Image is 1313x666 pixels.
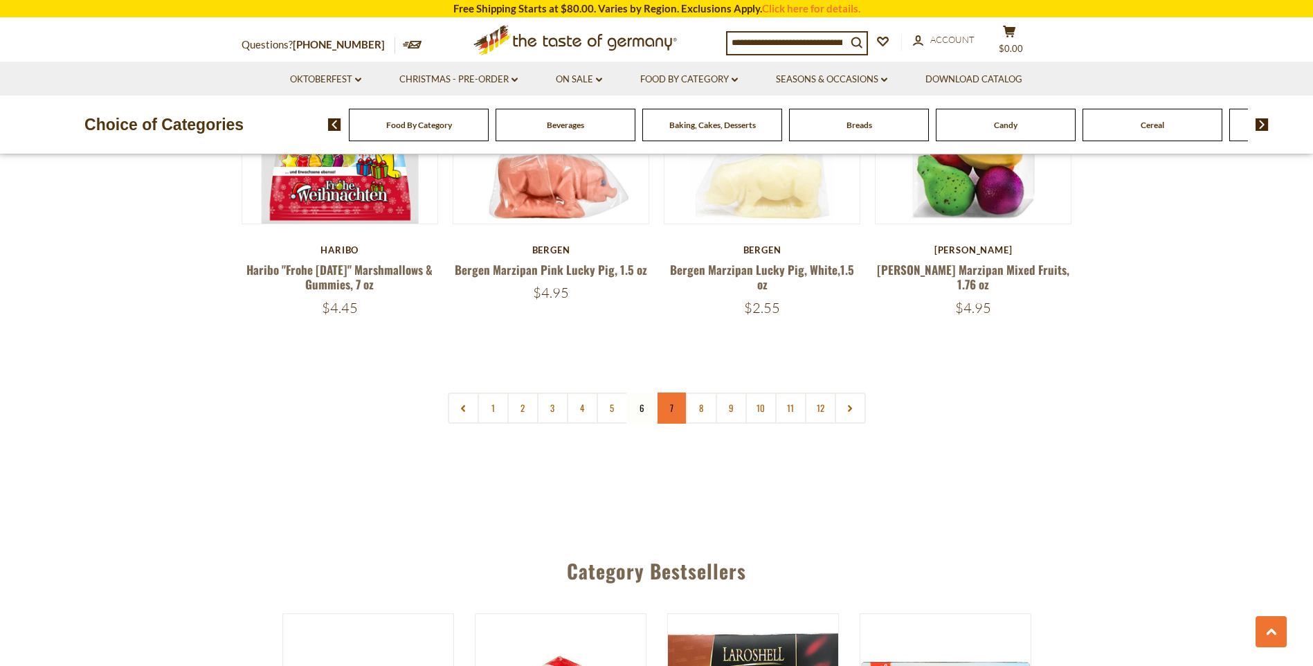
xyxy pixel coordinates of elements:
a: Beverages [547,120,584,130]
a: Baking, Cakes, Desserts [669,120,756,130]
a: Cereal [1141,120,1164,130]
span: $4.95 [955,299,991,316]
a: 9 [716,393,747,424]
a: 8 [686,393,717,424]
span: $0.00 [999,43,1023,54]
span: $4.45 [322,299,358,316]
a: Christmas - PRE-ORDER [399,72,518,87]
a: Click here for details. [762,2,860,15]
a: Food By Category [386,120,452,130]
a: On Sale [556,72,602,87]
div: Bergen [664,244,861,255]
span: $4.95 [533,284,569,301]
a: 5 [597,393,628,424]
p: Questions? [242,36,395,54]
a: 12 [805,393,836,424]
span: Account [930,34,975,45]
a: 7 [656,393,687,424]
a: Breads [846,120,872,130]
span: $2.55 [744,299,780,316]
div: [PERSON_NAME] [875,244,1072,255]
a: 1 [478,393,509,424]
div: Bergen [453,244,650,255]
a: Candy [994,120,1017,130]
a: Seasons & Occasions [776,72,887,87]
a: [PHONE_NUMBER] [293,38,385,51]
a: Food By Category [640,72,738,87]
a: 11 [775,393,806,424]
a: 2 [507,393,538,424]
a: Bergen Marzipan Lucky Pig, White,1.5 oz [670,261,854,293]
img: next arrow [1256,118,1269,131]
button: $0.00 [989,25,1031,60]
div: Category Bestsellers [176,539,1138,596]
a: 10 [745,393,777,424]
a: 3 [537,393,568,424]
a: 4 [567,393,598,424]
a: Bergen Marzipan Pink Lucky Pig, 1.5 oz [455,261,647,278]
a: [PERSON_NAME] Marzipan Mixed Fruits, 1.76 oz [877,261,1069,293]
img: previous arrow [328,118,341,131]
a: Oktoberfest [290,72,361,87]
a: Account [913,33,975,48]
a: Download Catalog [925,72,1022,87]
a: Haribo "Frohe [DATE]" Marshmallows & Gummies, 7 oz [246,261,433,293]
div: Haribo [242,244,439,255]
